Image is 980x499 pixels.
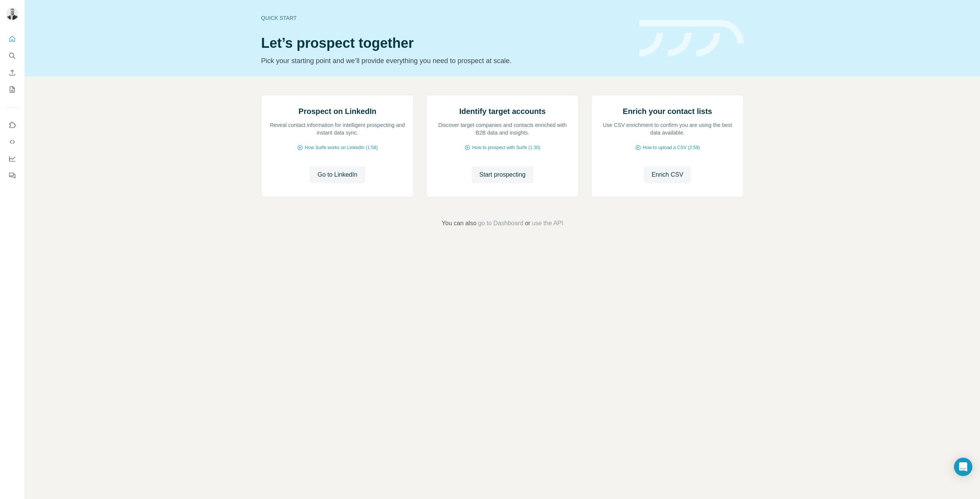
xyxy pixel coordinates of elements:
button: Start prospecting [472,166,533,183]
p: Reveal contact information for intelligent prospecting and instant data sync. [269,121,406,137]
p: Pick your starting point and we’ll provide everything you need to prospect at scale. [261,55,630,66]
h2: Prospect on LinkedIn [299,106,376,117]
button: go to Dashboard [478,219,523,228]
button: Use Surfe API [6,135,18,149]
button: Go to LinkedIn [310,166,365,183]
div: Quick start [261,14,630,22]
button: My lists [6,83,18,96]
span: Go to LinkedIn [317,170,357,179]
span: You can also [442,219,477,228]
button: Use Surfe on LinkedIn [6,118,18,132]
button: Enrich CSV [6,66,18,80]
p: Use CSV enrichment to confirm you are using the best data available. [599,121,736,137]
h2: Identify target accounts [459,106,546,117]
div: Open Intercom Messenger [954,458,972,476]
button: use the API [532,219,563,228]
img: Avatar [6,8,18,20]
span: How to prospect with Surfe (1:30) [472,144,540,151]
span: or [525,219,530,228]
img: banner [639,20,744,57]
span: Start prospecting [479,170,526,179]
button: Feedback [6,169,18,182]
h2: Enrich your contact lists [623,106,712,117]
button: Dashboard [6,152,18,166]
span: How Surfe works on LinkedIn (1:58) [305,144,378,151]
button: Search [6,49,18,63]
p: Discover target companies and contacts enriched with B2B data and insights. [434,121,571,137]
span: Enrich CSV [652,170,683,179]
span: How to upload a CSV (2:59) [643,144,700,151]
button: Quick start [6,32,18,46]
h1: Let’s prospect together [261,36,630,51]
button: Enrich CSV [644,166,691,183]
